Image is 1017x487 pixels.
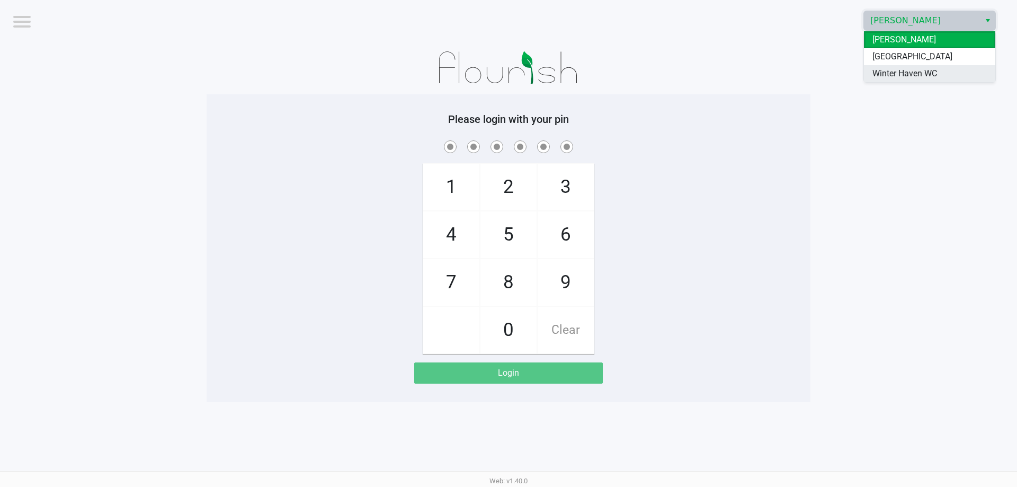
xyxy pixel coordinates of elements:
span: 9 [538,259,594,306]
span: [GEOGRAPHIC_DATA] [872,50,952,63]
span: 1 [423,164,479,210]
span: Clear [538,307,594,353]
span: 4 [423,211,479,258]
span: 6 [538,211,594,258]
span: Web: v1.40.0 [489,477,528,485]
span: 3 [538,164,594,210]
span: 0 [480,307,537,353]
h5: Please login with your pin [215,113,802,126]
span: 7 [423,259,479,306]
span: 2 [480,164,537,210]
span: 5 [480,211,537,258]
button: Select [980,11,995,30]
span: [PERSON_NAME] [872,33,936,46]
span: Winter Haven WC [872,67,937,80]
span: 8 [480,259,537,306]
span: [PERSON_NAME] [870,14,974,27]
